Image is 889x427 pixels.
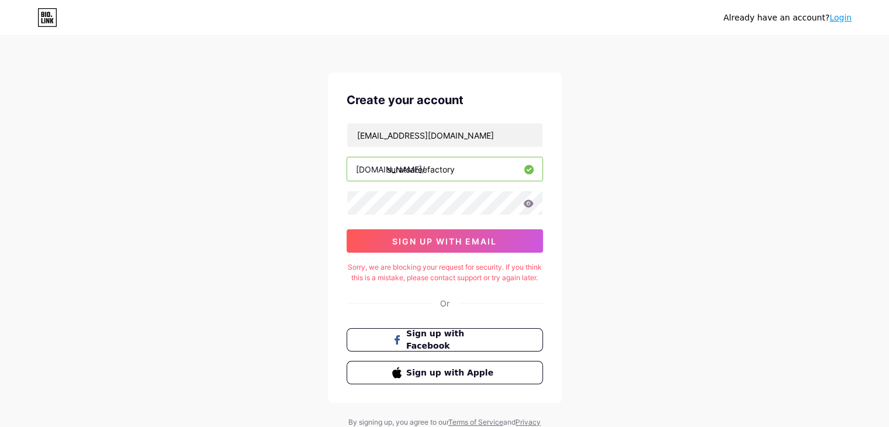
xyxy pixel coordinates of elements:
div: Keywords by Traffic [129,69,197,77]
img: tab_keywords_by_traffic_grey.svg [116,68,126,77]
a: Login [829,13,852,22]
div: v 4.0.25 [33,19,57,28]
div: Or [440,297,449,309]
button: Sign up with Facebook [347,328,543,352]
button: Sign up with Apple [347,361,543,384]
img: tab_domain_overview_orange.svg [32,68,41,77]
button: sign up with email [347,229,543,253]
div: Already have an account? [724,12,852,24]
img: logo_orange.svg [19,19,28,28]
div: Sorry, we are blocking your request for security. If you think this is a mistake, please contact ... [347,262,543,283]
img: website_grey.svg [19,30,28,40]
div: Domain Overview [44,69,105,77]
div: [DOMAIN_NAME]/ [356,163,425,175]
a: Terms of Service [448,418,503,426]
input: username [347,157,542,181]
input: Email [347,123,542,147]
span: Sign up with Facebook [406,328,497,352]
span: Sign up with Apple [406,367,497,379]
div: Create your account [347,91,543,109]
span: sign up with email [392,236,497,246]
div: Domain: [DOMAIN_NAME] [30,30,129,40]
